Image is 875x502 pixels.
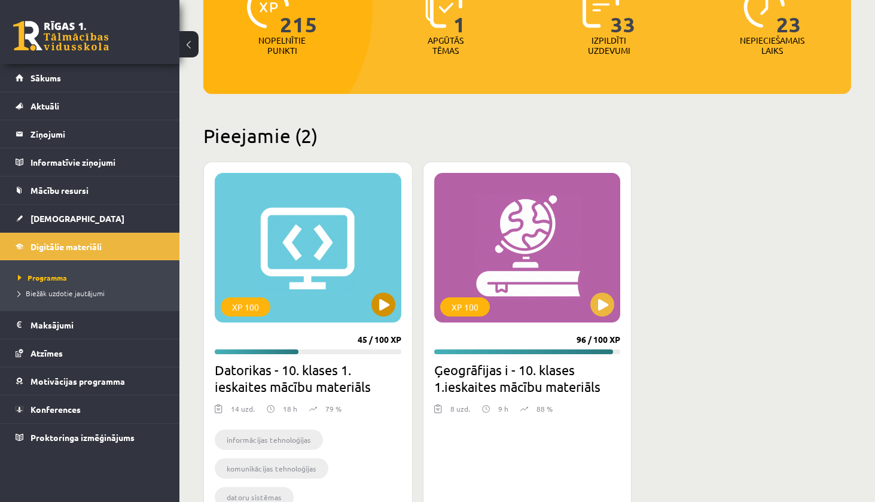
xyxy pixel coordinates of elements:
a: Informatīvie ziņojumi [16,148,164,176]
p: Nopelnītie punkti [258,35,306,56]
p: 9 h [498,403,508,414]
div: 8 uzd. [450,403,470,421]
li: informācijas tehnoloģijas [215,430,323,450]
a: Biežāk uzdotie jautājumi [18,288,167,299]
span: Motivācijas programma [31,376,125,387]
legend: Informatīvie ziņojumi [31,148,164,176]
a: Konferences [16,395,164,423]
a: Programma [18,272,167,283]
span: Atzīmes [31,348,63,358]
span: [DEMOGRAPHIC_DATA] [31,213,124,224]
span: Digitālie materiāli [31,241,102,252]
p: 18 h [283,403,297,414]
h2: Datorikas - 10. klases 1. ieskaites mācību materiāls [215,361,401,395]
span: Biežāk uzdotie jautājumi [18,288,105,298]
p: Apgūtās tēmas [422,35,469,56]
p: 79 % [325,403,342,414]
p: Nepieciešamais laiks [740,35,804,56]
div: XP 100 [221,297,270,317]
div: XP 100 [440,297,490,317]
a: [DEMOGRAPHIC_DATA] [16,205,164,232]
p: 88 % [536,403,553,414]
span: Mācību resursi [31,185,89,196]
span: Sākums [31,72,61,83]
span: Programma [18,273,67,282]
a: Motivācijas programma [16,367,164,395]
a: Mācību resursi [16,177,164,204]
legend: Ziņojumi [31,120,164,148]
h2: Ģeogrāfijas i - 10. klases 1.ieskaites mācību materiāls [434,361,621,395]
a: Aktuāli [16,92,164,120]
li: komunikācijas tehnoloģijas [215,458,328,479]
div: 14 uzd. [231,403,255,421]
span: Konferences [31,404,81,415]
span: Proktoringa izmēģinājums [31,432,135,443]
legend: Maksājumi [31,311,164,339]
a: Proktoringa izmēģinājums [16,424,164,451]
a: Ziņojumi [16,120,164,148]
h2: Pieejamie (2) [203,124,851,147]
a: Sākums [16,64,164,92]
a: Digitālie materiāli [16,233,164,260]
a: Rīgas 1. Tālmācības vidusskola [13,21,109,51]
p: Izpildīti uzdevumi [586,35,632,56]
span: Aktuāli [31,101,59,111]
a: Atzīmes [16,339,164,367]
a: Maksājumi [16,311,164,339]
